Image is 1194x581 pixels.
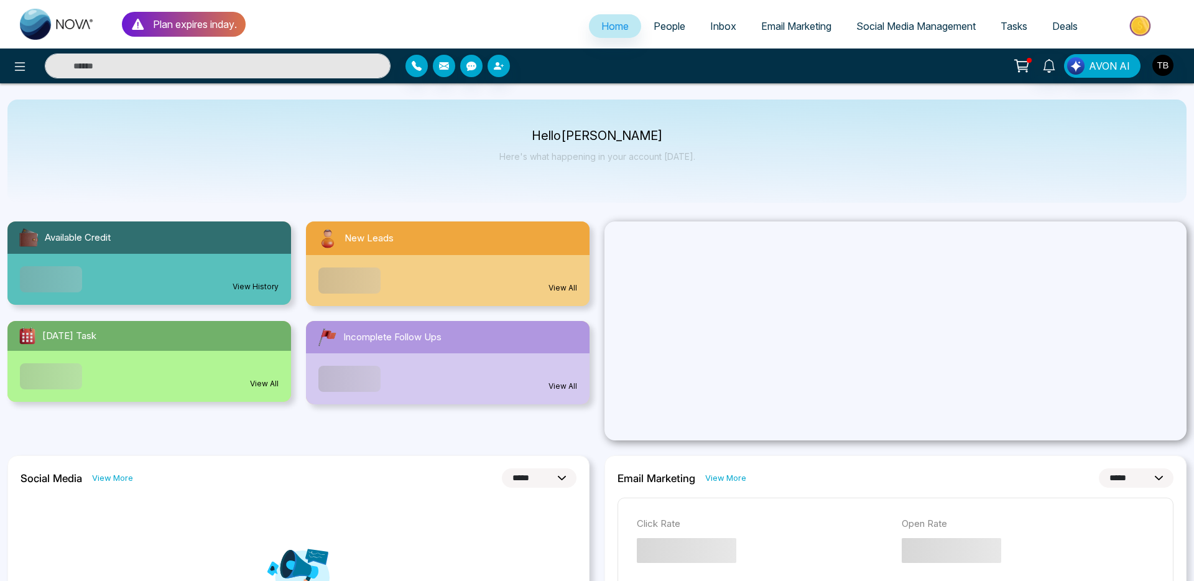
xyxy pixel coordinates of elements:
img: todayTask.svg [17,326,37,346]
a: New LeadsView All [298,221,597,306]
span: Incomplete Follow Ups [343,330,442,345]
a: Deals [1040,14,1090,38]
a: Email Marketing [749,14,844,38]
span: New Leads [345,231,394,246]
span: [DATE] Task [42,329,96,343]
a: Tasks [988,14,1040,38]
span: Home [601,20,629,32]
span: AVON AI [1089,58,1130,73]
a: View More [705,472,746,484]
img: newLeads.svg [316,226,340,250]
a: View All [548,381,577,392]
a: People [641,14,698,38]
a: Inbox [698,14,749,38]
img: followUps.svg [316,326,338,348]
h2: Email Marketing [618,472,695,485]
span: Tasks [1001,20,1027,32]
a: View History [233,281,279,292]
a: Social Media Management [844,14,988,38]
p: Click Rate [637,517,889,531]
a: View All [548,282,577,294]
a: View All [250,378,279,389]
h2: Social Media [21,472,82,485]
p: Plan expires in day . [153,17,237,32]
img: Nova CRM Logo [20,9,95,40]
p: Open Rate [902,517,1154,531]
p: Hello [PERSON_NAME] [499,131,695,141]
button: AVON AI [1064,54,1141,78]
span: Email Marketing [761,20,831,32]
a: View More [92,472,133,484]
span: Available Credit [45,231,111,245]
span: Social Media Management [856,20,976,32]
span: Deals [1052,20,1078,32]
span: Inbox [710,20,736,32]
img: availableCredit.svg [17,226,40,249]
img: User Avatar [1152,55,1173,76]
a: Home [589,14,641,38]
img: Lead Flow [1067,57,1085,75]
p: Here's what happening in your account [DATE]. [499,151,695,162]
img: Market-place.gif [1096,12,1187,40]
a: Incomplete Follow UpsView All [298,321,597,404]
span: People [654,20,685,32]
